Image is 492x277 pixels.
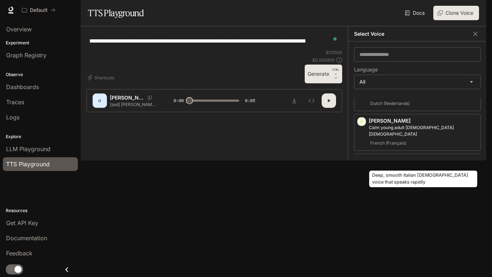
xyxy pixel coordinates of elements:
[287,93,301,108] button: Download audio
[332,67,339,76] p: CTRL +
[354,75,480,89] div: All
[326,49,342,56] p: 61 / 1000
[30,7,48,13] p: Default
[86,72,117,83] button: Shortcuts
[369,171,477,187] div: Deep, smooth Italian [DEMOGRAPHIC_DATA] voice that speaks rapidly
[110,94,145,101] p: [PERSON_NAME]
[369,139,408,148] span: French (Français)
[245,97,255,104] span: 0:03
[305,65,342,83] button: GenerateCTRL +⏎
[88,6,144,20] h1: TTS Playground
[354,67,378,72] p: Language
[369,124,478,137] p: Calm young adult French male
[174,97,184,104] span: 0:00
[110,101,156,107] p: [sad] [PERSON_NAME] broke up with me last week. I'm still feeling lost.
[403,6,428,20] a: Docs
[433,6,479,20] button: Clone Voice
[369,117,478,124] p: [PERSON_NAME]
[89,37,339,45] textarea: To enrich screen reader interactions, please activate Accessibility in Grammarly extension settings
[94,95,106,106] div: O
[304,93,319,108] button: Inspect
[369,99,411,108] span: Dutch (Nederlands)
[19,3,59,17] button: All workspaces
[332,67,339,80] p: ⏎
[312,57,335,63] p: $ 0.000610
[145,96,155,100] button: Copy Voice ID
